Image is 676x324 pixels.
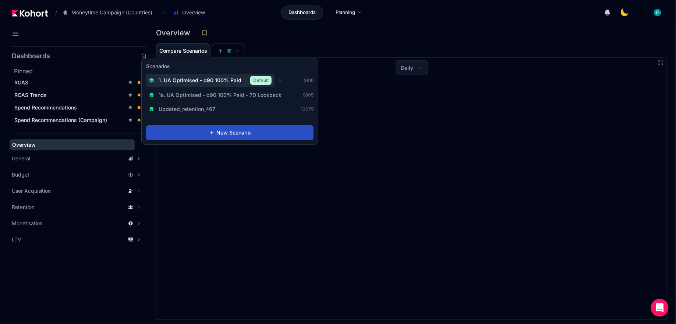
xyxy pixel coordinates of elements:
[71,9,152,16] span: Moneytime Campaign (Countries)
[12,203,35,211] span: Retention
[328,6,370,20] a: Planning
[12,187,51,195] span: User Acquisition
[303,92,314,98] span: 9905
[401,64,414,72] span: Daily
[162,10,167,15] span: ›
[651,299,669,317] div: Open Intercom Messenger
[12,102,145,113] a: Spend Recommendations
[159,48,207,53] span: Compare Scenarios
[216,129,251,136] span: New Scenario
[10,139,135,150] a: Overview
[156,29,195,36] h3: Overview
[12,171,29,178] span: Budget
[12,155,30,162] span: General
[12,90,145,101] a: ROAS Trends
[182,9,205,16] span: Overview
[14,104,77,111] span: Spend Recommendations
[12,53,50,59] h2: Dashboards
[304,77,314,83] span: 9816
[12,115,145,126] a: Spend Recommendations (Campaign)
[658,60,664,66] button: Fullscreen
[146,89,289,101] button: 1a. UA Optimised - d90 100% Paid - 7D Lookback
[12,220,43,227] span: Monetisation
[12,77,145,88] a: ROAS
[281,6,323,20] a: Dashboards
[250,76,272,85] span: Default
[638,9,645,16] img: logo_MoneyTimeLogo_1_20250619094856634230.png
[59,6,160,19] button: Moneytime Campaign (Countries)
[336,9,355,16] span: Planning
[159,105,215,113] span: Updated_retention_467
[301,106,314,112] span: 10079
[159,77,241,84] span: 1. UA Optimised - d90 100% Paid
[14,117,107,123] span: Spend Recommendations (Campaign)
[14,79,28,86] span: ROAS
[12,236,21,243] span: LTV
[159,91,282,99] span: 1a. UA Optimised - d90 100% Paid - 7D Lookback
[49,9,57,17] span: /
[146,103,223,115] button: Updated_retention_467
[12,10,48,17] img: Kohort logo
[169,6,213,19] button: Overview
[146,125,314,140] button: New Scenario
[146,74,275,87] button: 1. UA Optimised - d90 100% PaidDefault
[14,67,147,76] h2: Pinned
[12,142,36,148] span: Overview
[14,92,47,98] span: ROAS Trends
[396,61,428,75] button: Daily
[146,63,170,72] h3: Scenarios
[289,9,316,16] span: Dashboards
